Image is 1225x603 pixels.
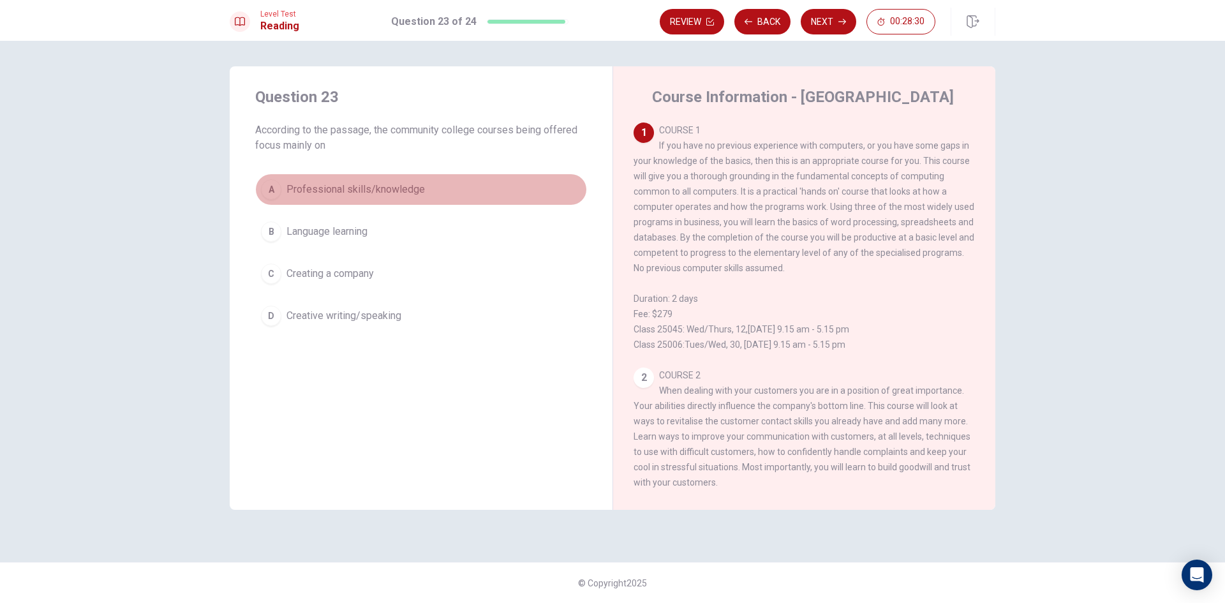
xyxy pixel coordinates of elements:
[255,300,587,332] button: DCreative writing/speaking
[391,14,477,29] h1: Question 23 of 24
[660,9,724,34] button: Review
[634,368,654,388] div: 2
[578,578,647,588] span: © Copyright 2025
[634,123,654,143] div: 1
[261,264,281,284] div: C
[286,182,425,197] span: Professional skills/knowledge
[634,125,974,350] span: COURSE 1 If you have no previous experience with computers, or you have some gaps in your knowled...
[255,174,587,205] button: AProfessional skills/knowledge
[734,9,791,34] button: Back
[1182,560,1212,590] div: Open Intercom Messenger
[260,19,299,34] h1: Reading
[286,224,367,239] span: Language learning
[255,123,587,153] span: According to the passage, the community college courses being offered focus mainly on
[255,258,587,290] button: CCreating a company
[261,179,281,200] div: A
[286,266,374,281] span: Creating a company
[286,308,401,324] span: Creative writing/speaking
[261,306,281,326] div: D
[255,87,587,107] h4: Question 23
[260,10,299,19] span: Level Test
[255,216,587,248] button: BLanguage learning
[890,17,924,27] span: 00:28:30
[261,221,281,242] div: B
[801,9,856,34] button: Next
[866,9,935,34] button: 00:28:30
[652,87,954,107] h4: Course Information - [GEOGRAPHIC_DATA]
